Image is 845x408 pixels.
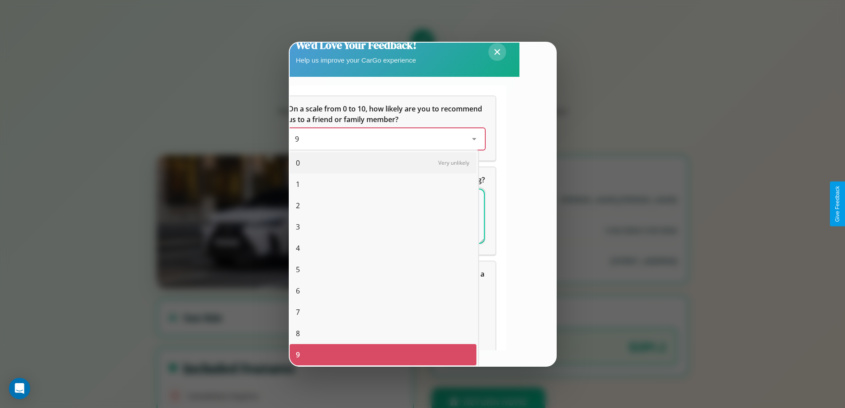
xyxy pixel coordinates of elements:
[290,365,476,387] div: 10
[290,323,476,344] div: 8
[290,216,476,238] div: 3
[290,301,476,323] div: 7
[834,186,841,222] div: Give Feedback
[290,259,476,280] div: 5
[438,159,469,166] span: Very unlikely
[296,264,300,275] span: 5
[290,280,476,301] div: 6
[288,128,485,150] div: On a scale from 0 to 10, how likely are you to recommend us to a friend or family member?
[296,200,300,211] span: 2
[288,103,485,125] h5: On a scale from 0 to 10, how likely are you to recommend us to a friend or family member?
[288,104,484,124] span: On a scale from 0 to 10, how likely are you to recommend us to a friend or family member?
[290,152,476,174] div: 0
[296,38,417,52] h2: We'd Love Your Feedback!
[295,134,299,144] span: 9
[296,179,300,190] span: 1
[296,243,300,254] span: 4
[288,269,486,289] span: Which of the following features do you value the most in a vehicle?
[277,96,495,160] div: On a scale from 0 to 10, how likely are you to recommend us to a friend or family member?
[296,158,300,168] span: 0
[288,175,485,185] span: What can we do to make your experience more satisfying?
[9,378,30,399] div: Open Intercom Messenger
[290,174,476,195] div: 1
[296,328,300,339] span: 8
[290,195,476,216] div: 2
[290,238,476,259] div: 4
[296,349,300,360] span: 9
[296,54,417,66] p: Help us improve your CarGo experience
[290,344,476,365] div: 9
[296,222,300,232] span: 3
[296,307,300,317] span: 7
[296,285,300,296] span: 6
